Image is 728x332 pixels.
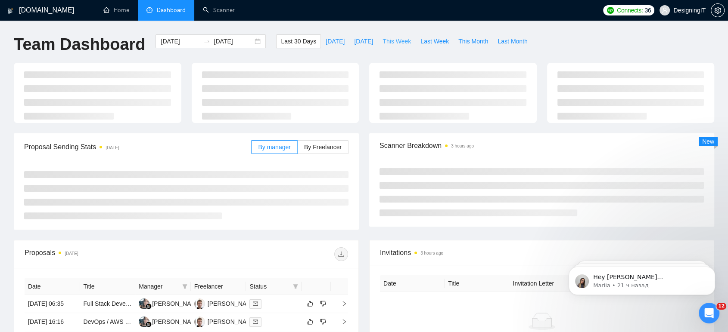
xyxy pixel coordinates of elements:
[380,247,703,258] span: Invitations
[191,278,246,295] th: Freelancer
[320,318,326,325] span: dislike
[80,313,136,331] td: DevOps / AWS Engineer with PHP experience (Immediate Hire)
[194,318,257,325] a: FA[PERSON_NAME]
[203,38,210,45] span: to
[380,275,445,292] th: Date
[253,319,258,324] span: mail
[291,280,300,293] span: filter
[65,251,78,256] time: [DATE]
[451,144,474,148] time: 3 hours ago
[307,318,313,325] span: like
[194,317,205,327] img: FA
[103,6,129,14] a: homeHome
[80,278,136,295] th: Title
[378,34,416,48] button: This Week
[702,138,714,145] span: New
[305,298,315,309] button: like
[454,34,493,48] button: This Month
[146,303,152,309] img: gigradar-bm.png
[139,298,149,309] img: MC
[249,282,289,291] span: Status
[139,318,202,325] a: MC[PERSON_NAME]
[106,145,119,150] time: [DATE]
[305,317,315,327] button: like
[146,7,152,13] span: dashboard
[258,144,290,151] span: By manager
[617,6,643,15] span: Connects:
[380,140,704,151] span: Scanner Breakdown
[80,295,136,313] td: Full Stack Developer & Code Reviewer (Vue.js / Laravel / Alpine.js)
[307,300,313,307] span: like
[25,295,80,313] td: [DATE] 06:35
[644,6,651,15] span: 36
[14,34,145,55] h1: Team Dashboard
[607,7,614,14] img: upwork-logo.png
[320,300,326,307] span: dislike
[354,37,373,46] span: [DATE]
[84,318,254,325] a: DevOps / AWS Engineer with PHP experience (Immediate Hire)
[420,37,449,46] span: Last Week
[458,37,488,46] span: This Month
[326,37,345,46] span: [DATE]
[498,37,527,46] span: Last Month
[711,3,725,17] button: setting
[420,251,443,255] time: 3 hours ago
[321,34,349,48] button: [DATE]
[699,303,719,323] iframe: Intercom live chat
[203,38,210,45] span: swap-right
[152,299,202,308] div: [PERSON_NAME]
[556,249,728,309] iframe: Intercom notifications сообщение
[194,298,205,309] img: FA
[25,247,187,261] div: Proposals
[139,300,202,307] a: MC[PERSON_NAME]
[180,280,189,293] span: filter
[152,317,202,326] div: [PERSON_NAME]
[509,275,574,292] th: Invitation Letter
[349,34,378,48] button: [DATE]
[493,34,532,48] button: Last Month
[416,34,454,48] button: Last Week
[253,301,258,306] span: mail
[318,298,328,309] button: dislike
[203,6,235,14] a: searchScanner
[334,319,347,325] span: right
[716,303,726,310] span: 12
[711,7,725,14] a: setting
[157,6,186,14] span: Dashboard
[383,37,411,46] span: This Week
[139,282,179,291] span: Manager
[208,317,257,326] div: [PERSON_NAME]
[276,34,321,48] button: Last 30 Days
[135,278,191,295] th: Manager
[304,144,342,151] span: By Freelancer
[24,141,251,152] span: Proposal Sending Stats
[445,275,509,292] th: Title
[161,37,200,46] input: Start date
[139,317,149,327] img: MC
[194,300,257,307] a: FA[PERSON_NAME]
[25,278,80,295] th: Date
[334,301,347,307] span: right
[84,300,262,307] a: Full Stack Developer & Code Reviewer (Vue.js / Laravel / Alpine.js)
[146,321,152,327] img: gigradar-bm.png
[318,317,328,327] button: dislike
[25,313,80,331] td: [DATE] 16:16
[7,4,13,18] img: logo
[208,299,257,308] div: [PERSON_NAME]
[662,7,668,13] span: user
[293,284,298,289] span: filter
[281,37,316,46] span: Last 30 Days
[182,284,187,289] span: filter
[214,37,253,46] input: End date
